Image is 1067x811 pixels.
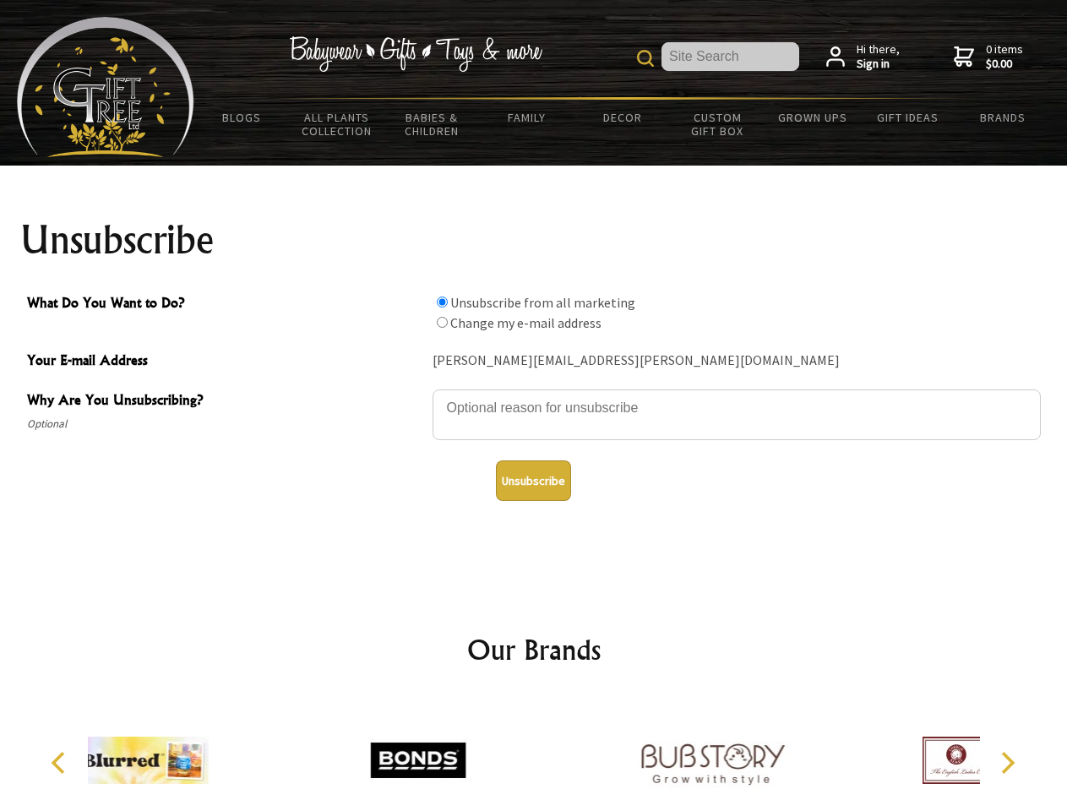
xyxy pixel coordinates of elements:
h2: Our Brands [34,629,1034,670]
strong: Sign in [857,57,900,72]
a: Hi there,Sign in [826,42,900,72]
a: Family [480,100,575,135]
span: 0 items [986,41,1023,72]
a: Brands [955,100,1051,135]
img: Babywear - Gifts - Toys & more [289,36,542,72]
strong: $0.00 [986,57,1023,72]
input: Site Search [661,42,799,71]
button: Unsubscribe [496,460,571,501]
a: Custom Gift Box [670,100,765,149]
a: Babies & Children [384,100,480,149]
h1: Unsubscribe [20,220,1048,260]
input: What Do You Want to Do? [437,317,448,328]
span: Optional [27,414,424,434]
a: Gift Ideas [860,100,955,135]
button: Next [988,744,1026,781]
div: [PERSON_NAME][EMAIL_ADDRESS][PERSON_NAME][DOMAIN_NAME] [433,348,1041,374]
textarea: Why Are You Unsubscribing? [433,389,1041,440]
a: Grown Ups [765,100,860,135]
a: Decor [574,100,670,135]
input: What Do You Want to Do? [437,297,448,308]
span: Hi there, [857,42,900,72]
span: Why Are You Unsubscribing? [27,389,424,414]
img: product search [637,50,654,67]
button: Previous [42,744,79,781]
span: Your E-mail Address [27,350,424,374]
span: What Do You Want to Do? [27,292,424,317]
a: BLOGS [194,100,290,135]
label: Unsubscribe from all marketing [450,294,635,311]
img: Babyware - Gifts - Toys and more... [17,17,194,157]
a: 0 items$0.00 [954,42,1023,72]
a: All Plants Collection [290,100,385,149]
label: Change my e-mail address [450,314,602,331]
